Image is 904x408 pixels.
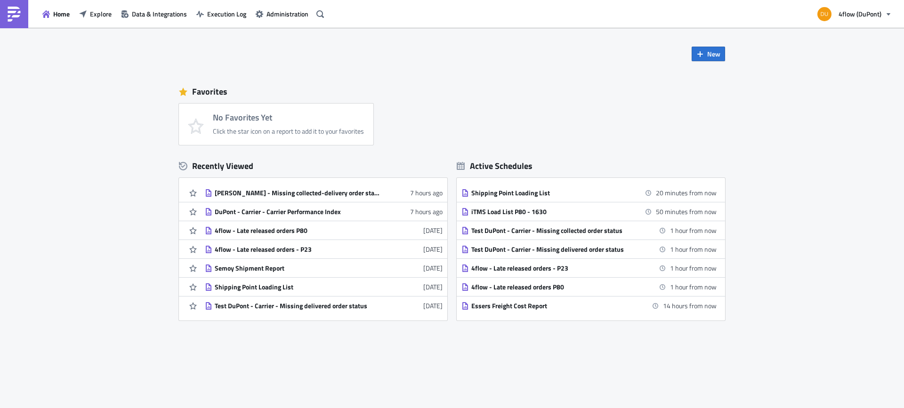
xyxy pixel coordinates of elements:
[213,127,364,136] div: Click the star icon on a report to add it to your favorites
[207,9,246,19] span: Execution Log
[410,207,443,216] time: 2025-09-08T06:46:30Z
[205,240,443,258] a: 4flow - Late released orders - P23[DATE]
[205,202,443,221] a: DuPont - Carrier - Carrier Performance Index7 hours ago
[215,302,379,310] div: Test DuPont - Carrier - Missing delivered order status
[656,207,717,216] time: 2025-09-08 16:30
[116,7,192,21] button: Data & Integrations
[410,188,443,198] time: 2025-09-08T06:54:29Z
[132,9,187,19] span: Data & Integrations
[90,9,112,19] span: Explore
[74,7,116,21] button: Explore
[205,259,443,277] a: Semoy Shipment Report[DATE]
[215,245,379,254] div: 4flow - Late released orders - P23
[423,244,443,254] time: 2025-08-21T12:58:36Z
[839,9,881,19] span: 4flow (DuPont)
[471,283,636,291] div: 4flow - Late released orders P80
[179,159,447,173] div: Recently Viewed
[457,160,533,171] div: Active Schedules
[670,244,717,254] time: 2025-09-08 17:00
[179,85,725,99] div: Favorites
[461,221,717,240] a: Test DuPont - Carrier - Missing collected order status1 hour from now
[471,226,636,235] div: Test DuPont - Carrier - Missing collected order status
[461,240,717,258] a: Test DuPont - Carrier - Missing delivered order status1 hour from now
[670,282,717,292] time: 2025-09-08 17:00
[812,4,897,24] button: 4flow (DuPont)
[656,188,717,198] time: 2025-09-08 16:00
[215,208,379,216] div: DuPont - Carrier - Carrier Performance Index
[670,263,717,273] time: 2025-09-08 17:00
[215,226,379,235] div: 4flow - Late released orders P80
[423,263,443,273] time: 2025-08-14T15:20:52Z
[461,259,717,277] a: 4flow - Late released orders - P231 hour from now
[205,296,443,315] a: Test DuPont - Carrier - Missing delivered order status[DATE]
[471,208,636,216] div: iTMS Load List P80 - 1630
[251,7,313,21] button: Administration
[423,301,443,311] time: 2025-08-14T14:55:43Z
[215,283,379,291] div: Shipping Point Loading List
[38,7,74,21] button: Home
[461,296,717,315] a: Essers Freight Cost Report14 hours from now
[7,7,22,22] img: PushMetrics
[471,264,636,272] div: 4flow - Late released orders - P23
[205,221,443,240] a: 4flow - Late released orders P80[DATE]
[670,225,717,235] time: 2025-09-08 17:00
[816,6,832,22] img: Avatar
[205,278,443,296] a: Shipping Point Loading List[DATE]
[692,47,725,61] button: New
[471,302,636,310] div: Essers Freight Cost Report
[707,49,720,59] span: New
[192,7,251,21] button: Execution Log
[215,264,379,272] div: Semoy Shipment Report
[663,301,717,311] time: 2025-09-09 06:00
[423,282,443,292] time: 2025-08-14T15:20:39Z
[461,184,717,202] a: Shipping Point Loading List20 minutes from now
[213,113,364,122] h4: No Favorites Yet
[215,189,379,197] div: [PERSON_NAME] - Missing collected-delivery order status
[266,9,308,19] span: Administration
[471,245,636,254] div: Test DuPont - Carrier - Missing delivered order status
[205,184,443,202] a: [PERSON_NAME] - Missing collected-delivery order status7 hours ago
[461,278,717,296] a: 4flow - Late released orders P801 hour from now
[423,225,443,235] time: 2025-08-21T12:58:44Z
[471,189,636,197] div: Shipping Point Loading List
[53,9,70,19] span: Home
[461,202,717,221] a: iTMS Load List P80 - 163050 minutes from now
